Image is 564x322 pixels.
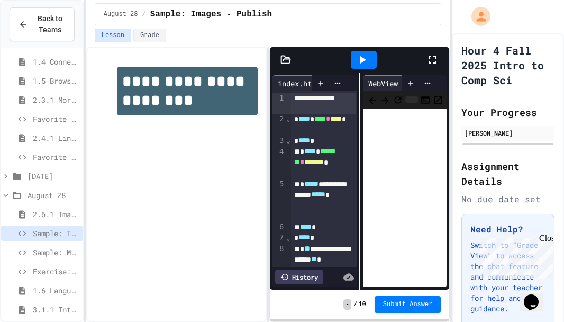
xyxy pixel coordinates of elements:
span: [DATE] [28,171,79,182]
div: 6 [272,222,286,232]
span: 1.6 Languages of the Web [33,285,79,296]
div: WebView [363,78,403,89]
p: Switch to "Grade View" to access the chat feature and communicate with your teacher for help and ... [470,240,545,314]
span: / [353,300,357,309]
span: Submit Answer [383,300,433,309]
div: No due date set [461,193,554,205]
span: Favorite Quote [33,113,79,124]
span: 1.5 Browsers [33,75,79,86]
span: Back to Teams [34,13,66,35]
span: Fold line [285,114,290,123]
div: My Account [460,4,493,29]
span: / [142,10,146,19]
span: 10 [358,300,366,309]
span: August 28 [104,10,138,19]
span: August 28 [28,190,79,201]
div: 7 [272,232,286,243]
span: Fold line [285,136,290,145]
button: Console [420,93,431,106]
button: Lesson [95,29,131,42]
iframe: chat widget [476,234,553,279]
div: index.html [272,78,325,89]
span: Back [367,93,378,106]
div: WebView [363,75,431,91]
span: 3.1.1 Intro to CSS [33,304,79,315]
div: 3 [272,136,286,146]
span: Fold line [285,234,290,242]
span: Exercise: MysteryCity [33,266,79,277]
span: 1.4 Connecting to a Website [33,56,79,67]
span: 2.6.1 Images [33,209,79,220]
span: Sample: Images - Publish [150,8,272,21]
div: Chat with us now!Close [4,4,73,67]
span: 2.4.1 Links [33,132,79,144]
div: 2 [272,114,286,136]
span: Forward [380,93,390,106]
span: Sample: Images - Publish [33,228,79,239]
div: 5 [272,179,286,222]
h2: Assignment Details [461,159,554,189]
span: Favorite Websites [33,151,79,163]
span: 2.3.1 More HTML Tags [33,94,79,105]
span: - [343,299,351,310]
span: Sample: MysteryCity [33,247,79,258]
button: Refresh [393,93,403,106]
div: 1 [272,93,286,114]
button: Back to Teams [10,7,75,41]
button: Grade [133,29,166,42]
div: [PERSON_NAME] [465,128,551,138]
div: 8 [272,244,286,286]
iframe: Web Preview [363,109,447,287]
button: Submit Answer [375,296,441,313]
h3: Need Help? [470,223,545,236]
iframe: chat widget [520,280,553,311]
div: 4 [272,147,286,179]
h1: Hour 4 Fall 2025 Intro to Comp Sci [461,43,554,87]
div: History [275,270,323,284]
div: index.html [272,75,339,91]
h2: Your Progress [461,105,554,120]
button: Open in new tab [433,93,443,106]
